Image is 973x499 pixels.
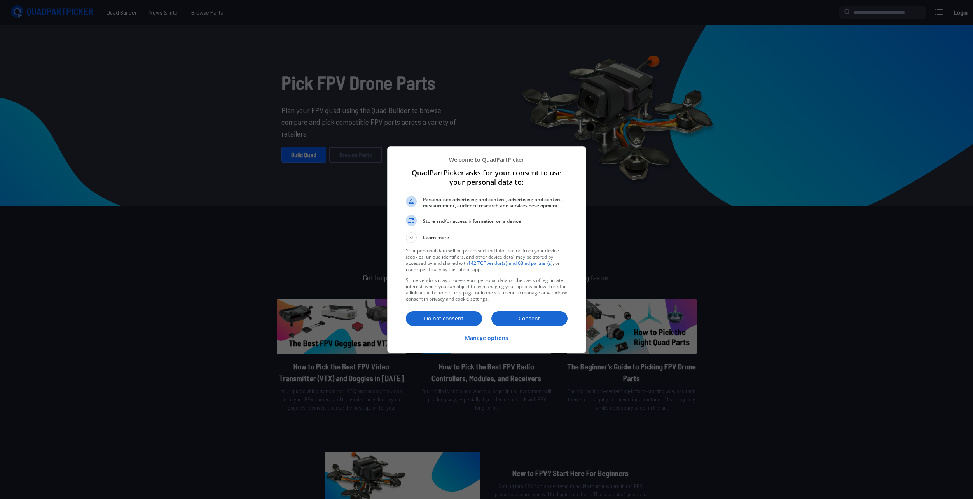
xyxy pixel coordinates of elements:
[406,315,482,322] p: Do not consent
[423,196,568,209] span: Personalised advertising and content, advertising and content measurement, audience research and ...
[406,232,568,243] button: Learn more
[406,156,568,163] p: Welcome to QuadPartPicker
[468,260,553,266] a: 142 TCF vendor(s) and 68 ad partner(s)
[491,311,568,326] button: Consent
[423,218,568,224] span: Store and/or access information on a device
[465,330,508,347] button: Manage options
[406,277,568,302] p: Some vendors may process your personal data on the basis of legitimate interest, which you can ob...
[423,234,449,243] span: Learn more
[406,248,568,273] p: Your personal data will be processed and information from your device (cookies, unique identifier...
[491,315,568,322] p: Consent
[387,146,586,353] div: QuadPartPicker asks for your consent to use your personal data to:
[406,311,482,326] button: Do not consent
[465,334,508,342] p: Manage options
[406,168,568,187] h1: QuadPartPicker asks for your consent to use your personal data to:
